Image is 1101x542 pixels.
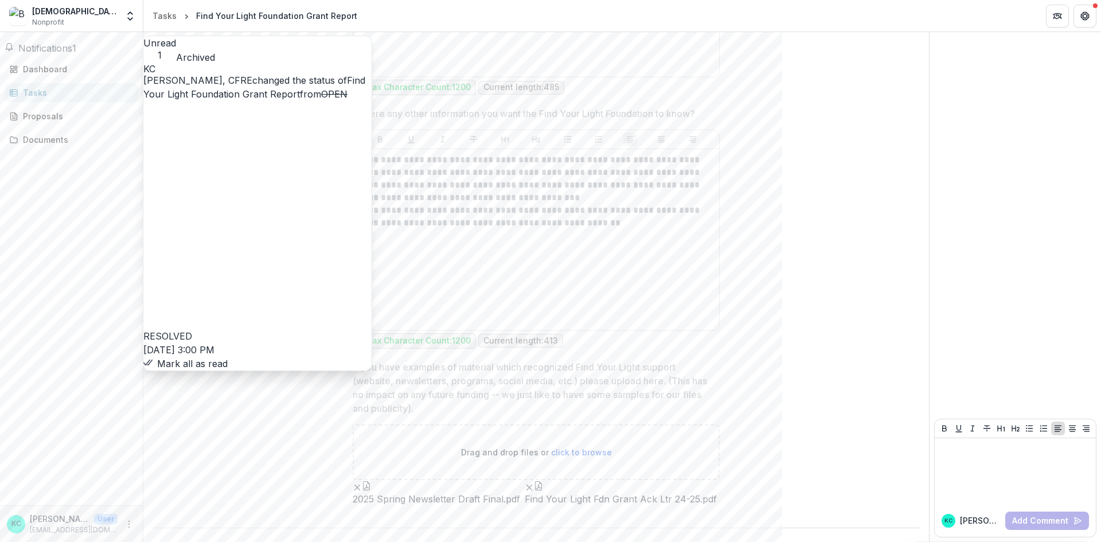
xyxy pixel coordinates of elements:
[561,132,575,146] button: Bullet List
[994,422,1008,435] button: Heading 1
[176,50,215,64] button: Archived
[1065,422,1079,435] button: Align Center
[938,422,951,435] button: Bold
[654,132,668,146] button: Align Center
[365,83,471,92] p: Max Character Count: 1200
[944,518,952,524] div: Kelly Stolar, CFRE
[122,5,138,28] button: Open entity switcher
[196,10,357,22] div: Find Your Light Foundation Grant Report
[153,10,177,22] div: Tasks
[143,50,176,61] span: 1
[1051,422,1065,435] button: Align Left
[483,336,558,346] p: Current length: 413
[461,446,612,458] p: Drag and drop files or
[525,480,717,505] div: Remove FileFind Your Light Fdn Grant Ack Ltr 24-25.pdf
[143,75,252,86] span: [PERSON_NAME], CFRE
[148,7,362,24] nav: breadcrumb
[1009,422,1022,435] button: Heading 2
[143,357,228,371] button: Mark all as read
[353,480,520,505] div: Remove File2025 Spring Newsletter Draft Final.pdf
[365,336,471,346] p: Max Character Count: 1200
[23,110,129,122] div: Proposals
[353,107,695,120] p: Is there any other information you want the Find Your Light Foundation to know?
[592,132,606,146] button: Ordered List
[23,63,129,75] div: Dashboard
[353,494,520,505] span: 2025 Spring Newsletter Draft Final.pdf
[436,132,450,146] button: Italicize
[1046,5,1069,28] button: Partners
[5,60,138,79] a: Dashboard
[551,447,612,457] span: click to browse
[143,73,372,343] p: changed the status of from
[525,480,534,494] button: Remove File
[1022,422,1036,435] button: Bullet List
[32,5,118,17] div: [DEMOGRAPHIC_DATA] Sisters of Erie
[11,520,21,528] div: Kelly Stolar, CFRE
[960,514,1001,527] p: [PERSON_NAME]
[23,87,129,99] div: Tasks
[9,7,28,25] img: Benedictine Sisters of Erie
[30,525,118,535] p: [EMAIL_ADDRESS][DOMAIN_NAME]
[5,107,138,126] a: Proposals
[5,130,138,149] a: Documents
[5,83,138,102] a: Tasks
[5,41,76,55] button: Notifications1
[143,36,176,61] button: Unread
[623,132,637,146] button: Align Left
[32,17,64,28] span: Nonprofit
[143,330,192,342] span: RESOLVED
[30,513,89,525] p: [PERSON_NAME], CFRE
[525,494,717,505] span: Find Your Light Fdn Grant Ack Ltr 24-25.pdf
[23,134,129,146] div: Documents
[353,360,713,415] p: If you have examples of material which recognized Find Your Light support (website, newsletters, ...
[1037,422,1051,435] button: Ordered List
[952,422,966,435] button: Underline
[483,83,559,92] p: Current length: 485
[18,42,72,54] span: Notifications
[1079,422,1093,435] button: Align Right
[467,132,481,146] button: Strike
[980,422,994,435] button: Strike
[122,517,136,531] button: More
[353,480,362,494] button: Remove File
[143,343,372,357] p: [DATE] 3:00 PM
[373,132,387,146] button: Bold
[143,64,372,73] div: Kelly Stolar, CFRE
[148,7,181,24] a: Tasks
[94,514,118,524] p: User
[966,422,979,435] button: Italicize
[321,88,348,100] s: OPEN
[1073,5,1096,28] button: Get Help
[498,132,512,146] button: Heading 1
[1005,512,1089,530] button: Add Comment
[529,132,543,146] button: Heading 2
[72,42,76,54] span: 1
[404,132,418,146] button: Underline
[686,132,700,146] button: Align Right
